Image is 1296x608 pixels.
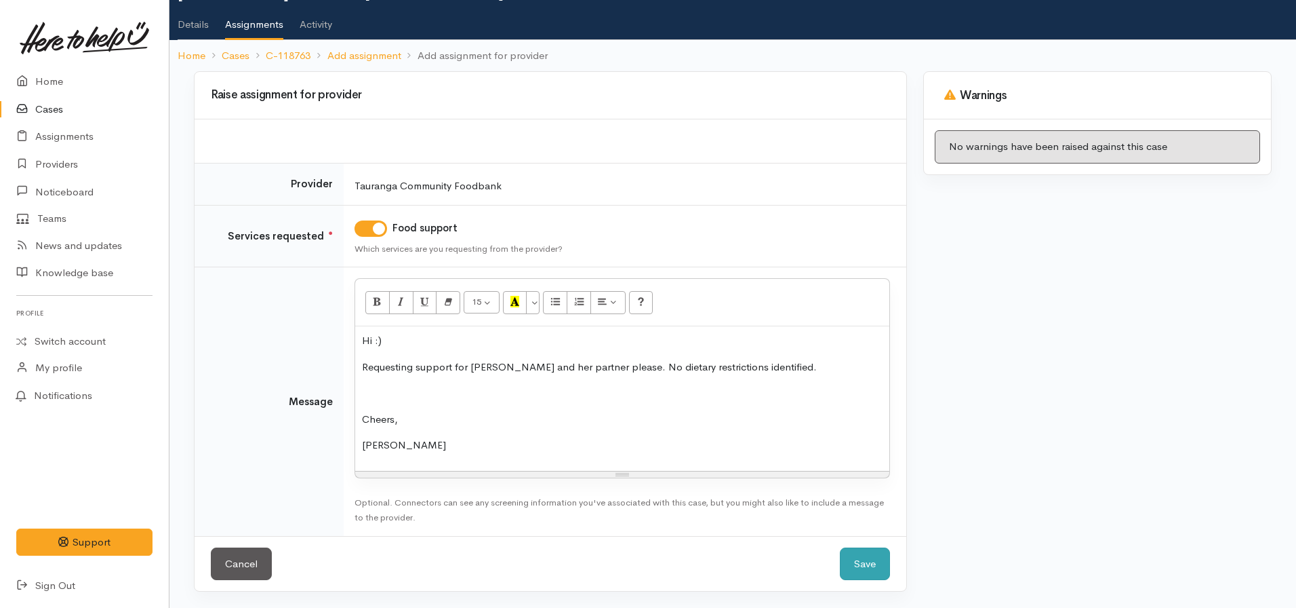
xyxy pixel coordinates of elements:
div: Tauranga Community Foodbank [355,178,890,194]
h3: Warnings [940,89,1255,102]
div: Resize [355,472,889,478]
button: Paragraph [590,291,626,314]
a: Add assignment [327,48,401,64]
button: Help [629,291,653,314]
a: Cancel [211,548,272,581]
sup: ● [328,228,333,237]
a: Activity [300,1,332,39]
small: Which services are you requesting from the provider? [355,243,563,254]
a: Home [178,48,205,64]
button: More Color [526,291,540,314]
p: [PERSON_NAME] [362,438,883,453]
div: No warnings have been raised against this case [935,130,1260,164]
p: Hi :) [362,333,883,349]
button: Recent Color [503,291,527,314]
button: Underline (CTRL+U) [413,291,437,314]
a: Cases [222,48,249,64]
button: Font Size [464,291,500,314]
a: Assignments [225,1,283,40]
a: Details [178,1,209,39]
button: Ordered list (CTRL+SHIFT+NUM8) [567,291,591,314]
button: Italic (CTRL+I) [389,291,413,314]
span: 15 [472,296,481,307]
button: Remove Font Style (CTRL+\) [436,291,460,314]
td: Services requested [195,205,344,267]
small: Optional. Connectors can see any screening information you've associated with this case, but you ... [355,497,884,524]
h6: Profile [16,304,153,322]
p: Requesting support for [PERSON_NAME] and her partner please. No dietary restrictions identified. [362,360,883,375]
button: Unordered list (CTRL+SHIFT+NUM7) [543,291,567,314]
a: C-118763 [266,48,310,64]
button: Save [840,548,890,581]
button: Support [16,529,153,556]
nav: breadcrumb [169,40,1296,72]
li: Add assignment for provider [401,48,548,64]
button: Bold (CTRL+B) [365,291,390,314]
label: Food support [392,221,458,236]
td: Message [195,267,344,536]
p: Cheers, [362,412,883,427]
h3: Raise assignment for provider [203,89,898,102]
td: Provider [195,164,344,206]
